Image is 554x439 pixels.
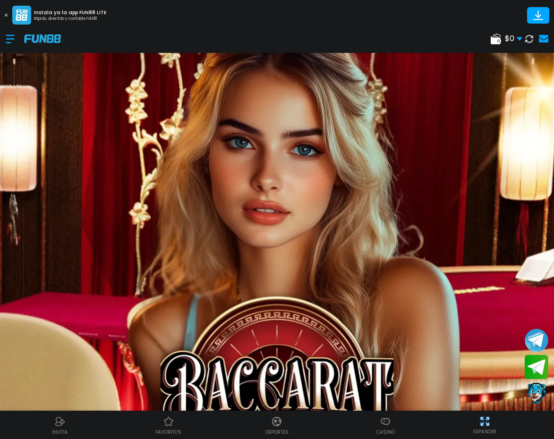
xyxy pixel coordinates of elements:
[34,16,106,22] p: Rápido, divertido y confiable FUN88
[24,34,61,42] img: Company Logo
[479,415,491,427] img: hide
[163,416,174,427] img: Casino Favoritos
[54,416,66,427] img: Referral
[505,33,522,44] span: $ 0
[223,414,332,436] a: DeportesDeportesDeportes
[376,429,395,436] p: Casino
[525,381,548,406] button: Contact customer service
[380,416,391,427] img: Casino
[265,429,289,436] p: Deportes
[34,9,106,16] p: Instala ya la app FUN88 LITE
[6,414,114,436] a: ReferralReferralINVITA
[525,328,548,353] button: Join telegram channel
[114,414,223,436] a: Casino FavoritosCasino Favoritosfavoritos
[331,414,440,436] a: CasinoCasinoCasino
[473,428,496,435] p: EXPANDIR
[525,355,548,380] button: Join telegram
[271,416,282,427] img: Deportes
[12,6,31,25] img: App Logo
[155,429,181,436] p: favoritos
[52,429,68,436] p: INVITA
